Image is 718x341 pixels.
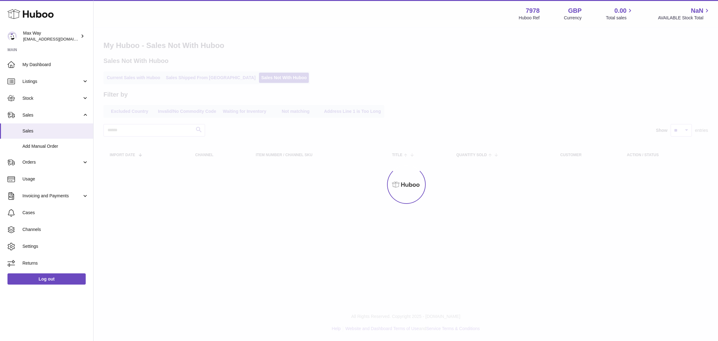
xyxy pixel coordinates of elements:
[22,193,82,199] span: Invoicing and Payments
[22,95,82,101] span: Stock
[7,273,86,285] a: Log out
[22,176,89,182] span: Usage
[22,159,82,165] span: Orders
[519,15,540,21] div: Huboo Ref
[22,143,89,149] span: Add Manual Order
[564,15,582,21] div: Currency
[22,62,89,68] span: My Dashboard
[606,15,634,21] span: Total sales
[658,7,711,21] a: NaN AVAILABLE Stock Total
[22,210,89,216] span: Cases
[22,243,89,249] span: Settings
[22,227,89,233] span: Channels
[22,79,82,84] span: Listings
[22,112,82,118] span: Sales
[658,15,711,21] span: AVAILABLE Stock Total
[615,7,627,15] span: 0.00
[23,30,79,42] div: Max Way
[7,31,17,41] img: Max@LongevityBox.co.uk
[22,260,89,266] span: Returns
[23,36,92,41] span: [EMAIL_ADDRESS][DOMAIN_NAME]
[606,7,634,21] a: 0.00 Total sales
[568,7,582,15] strong: GBP
[691,7,703,15] span: NaN
[526,7,540,15] strong: 7978
[22,128,89,134] span: Sales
